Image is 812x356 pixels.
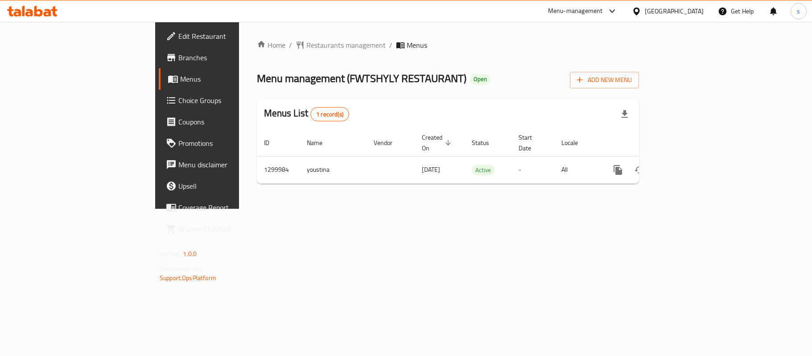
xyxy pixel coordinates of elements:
span: Version: [160,248,181,260]
li: / [389,40,392,50]
td: youstina [300,156,367,183]
button: Change Status [629,159,650,181]
span: 1 record(s) [311,110,349,119]
span: Active [472,165,495,175]
span: Locale [561,137,589,148]
span: Menus [407,40,427,50]
button: more [607,159,629,181]
table: enhanced table [257,129,700,184]
span: Edit Restaurant [178,31,284,41]
a: Promotions [159,132,291,154]
div: Menu-management [548,6,603,17]
span: Coverage Report [178,202,284,213]
a: Restaurants management [296,40,386,50]
div: [GEOGRAPHIC_DATA] [645,6,704,16]
a: Menu disclaimer [159,154,291,175]
div: Export file [614,103,635,125]
span: Add New Menu [577,75,632,86]
span: Coupons [178,116,284,127]
span: Restaurants management [306,40,386,50]
a: Edit Restaurant [159,25,291,47]
span: Menu management ( FWTSHYLY RESTAURANT ) [257,68,466,88]
span: Branches [178,52,284,63]
a: Menus [159,68,291,90]
span: Choice Groups [178,95,284,106]
nav: breadcrumb [257,40,639,50]
span: s [797,6,800,16]
span: Created On [422,132,454,153]
td: - [511,156,554,183]
td: All [554,156,600,183]
span: Vendor [374,137,404,148]
span: 1.0.0 [183,248,197,260]
span: Start Date [519,132,544,153]
span: Promotions [178,138,284,149]
th: Actions [600,129,700,157]
span: Get support on: [160,263,201,275]
span: Menus [180,74,284,84]
span: Status [472,137,501,148]
div: Open [470,74,490,85]
a: Branches [159,47,291,68]
a: Coverage Report [159,197,291,218]
span: ID [264,137,281,148]
span: Name [307,137,334,148]
a: Upsell [159,175,291,197]
a: Choice Groups [159,90,291,111]
span: [DATE] [422,164,440,175]
a: Support.OpsPlatform [160,272,216,284]
a: Coupons [159,111,291,132]
span: Open [470,75,490,83]
div: Total records count [310,107,349,121]
span: Grocery Checklist [178,224,284,234]
span: Menu disclaimer [178,159,284,170]
span: Upsell [178,181,284,191]
button: Add New Menu [570,72,639,88]
h2: Menus List [264,107,349,121]
a: Grocery Checklist [159,218,291,240]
